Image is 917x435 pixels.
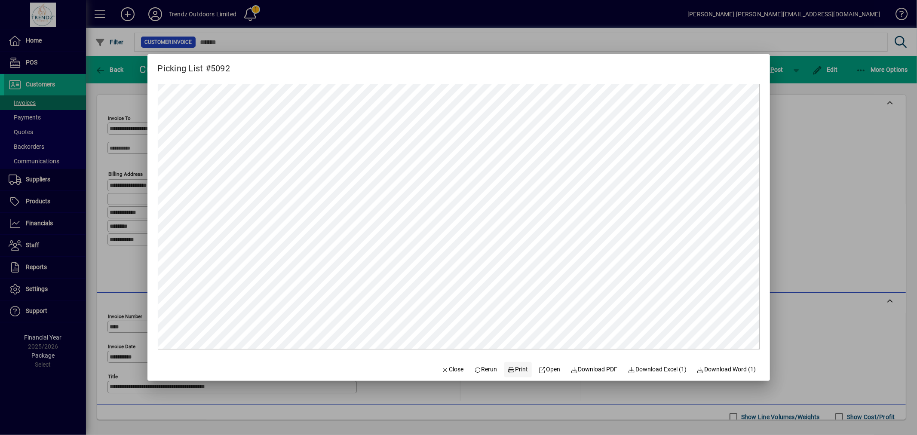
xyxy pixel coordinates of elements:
[570,365,618,374] span: Download PDF
[539,365,561,374] span: Open
[535,362,564,377] a: Open
[697,365,756,374] span: Download Word (1)
[567,362,621,377] a: Download PDF
[625,362,690,377] button: Download Excel (1)
[508,365,528,374] span: Print
[442,365,464,374] span: Close
[438,362,467,377] button: Close
[147,54,241,75] h2: Picking List #5092
[474,365,497,374] span: Rerun
[628,365,687,374] span: Download Excel (1)
[693,362,760,377] button: Download Word (1)
[504,362,532,377] button: Print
